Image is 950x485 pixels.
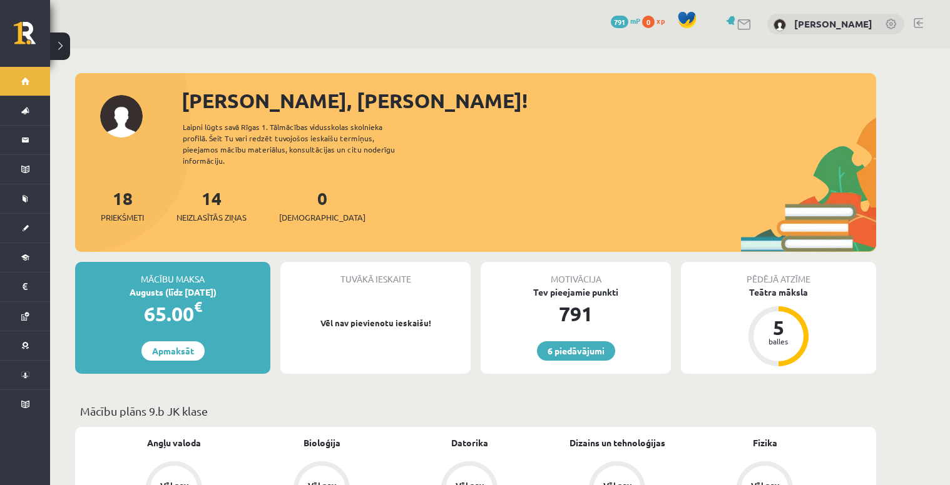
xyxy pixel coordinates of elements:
a: 14Neizlasītās ziņas [176,187,247,224]
p: Mācību plāns 9.b JK klase [80,402,871,419]
span: xp [656,16,665,26]
a: Dizains un tehnoloģijas [569,436,665,449]
a: Bioloģija [304,436,340,449]
span: 791 [611,16,628,28]
a: 6 piedāvājumi [537,341,615,361]
div: Laipni lūgts savā Rīgas 1. Tālmācības vidusskolas skolnieka profilā. Šeit Tu vari redzēt tuvojošo... [183,121,417,166]
a: 0[DEMOGRAPHIC_DATA] [279,187,365,224]
a: 18Priekšmeti [101,187,144,224]
div: Mācību maksa [75,262,270,286]
a: Datorika [451,436,488,449]
div: Teātra māksla [681,286,876,299]
span: mP [630,16,640,26]
a: [PERSON_NAME] [794,17,872,30]
div: Pēdējā atzīme [681,262,876,286]
span: € [194,297,202,316]
div: Motivācija [481,262,671,286]
span: 0 [642,16,655,28]
a: 0 xp [642,16,671,26]
a: Fizika [753,436,777,449]
div: Tuvākā ieskaite [280,262,471,286]
a: Apmaksāt [141,341,205,361]
a: 791 mP [611,16,640,26]
div: [PERSON_NAME], [PERSON_NAME]! [181,86,876,116]
a: Angļu valoda [147,436,201,449]
div: balles [760,337,797,345]
div: 5 [760,317,797,337]
a: Teātra māksla 5 balles [681,286,876,368]
span: Neizlasītās ziņas [176,211,247,224]
img: Daniela Estere Smoroģina [774,19,786,31]
a: Rīgas 1. Tālmācības vidusskola [14,22,50,53]
span: [DEMOGRAPHIC_DATA] [279,211,365,224]
div: 65.00 [75,299,270,329]
div: Tev pieejamie punkti [481,286,671,299]
div: 791 [481,299,671,329]
span: Priekšmeti [101,211,144,224]
p: Vēl nav pievienotu ieskaišu! [287,317,464,329]
div: Augusts (līdz [DATE]) [75,286,270,299]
